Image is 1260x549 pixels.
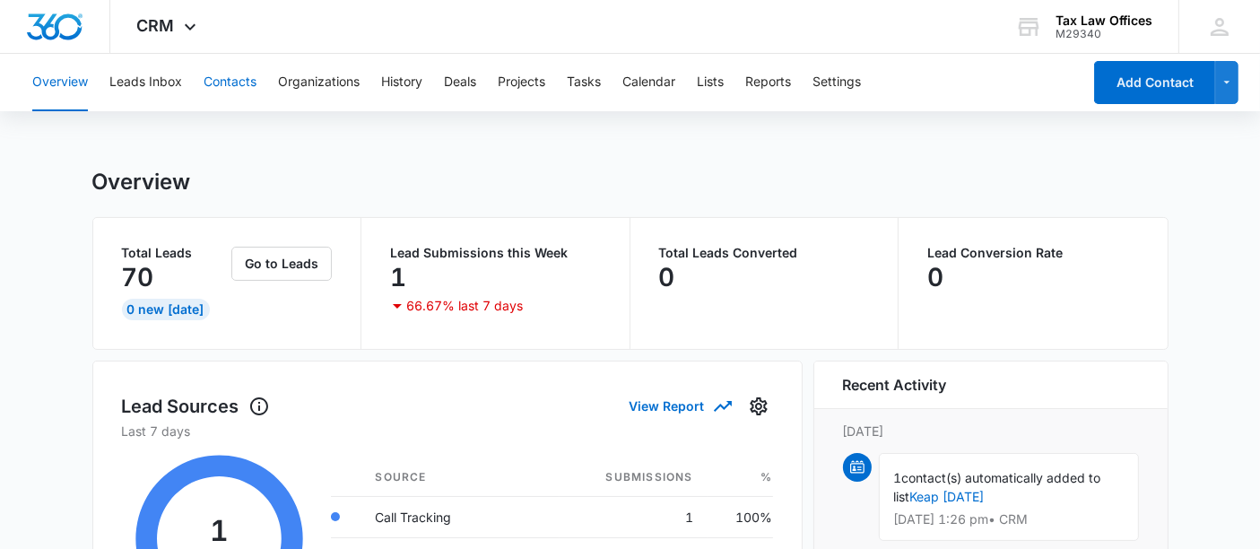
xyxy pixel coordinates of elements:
[560,496,708,537] td: 1
[560,458,708,497] th: Submissions
[659,247,870,259] p: Total Leads Converted
[894,470,1101,504] span: contact(s) automatically added to list
[92,169,191,196] h1: Overview
[204,54,256,111] button: Contacts
[390,263,406,292] p: 1
[630,390,730,422] button: View Report
[927,263,943,292] p: 0
[231,256,332,271] a: Go to Leads
[122,247,229,259] p: Total Leads
[32,54,88,111] button: Overview
[927,247,1139,259] p: Lead Conversion Rate
[109,54,182,111] button: Leads Inbox
[659,263,675,292] p: 0
[708,458,773,497] th: %
[122,263,154,292] p: 70
[910,489,985,504] a: Keap [DATE]
[137,16,175,35] span: CRM
[894,513,1124,526] p: [DATE] 1:26 pm • CRM
[498,54,545,111] button: Projects
[1056,13,1152,28] div: account name
[622,54,675,111] button: Calendar
[444,54,476,111] button: Deals
[745,54,791,111] button: Reports
[1094,61,1215,104] button: Add Contact
[278,54,360,111] button: Organizations
[843,422,1139,440] p: [DATE]
[390,247,601,259] p: Lead Submissions this Week
[567,54,601,111] button: Tasks
[406,300,523,312] p: 66.67% last 7 days
[812,54,861,111] button: Settings
[894,470,902,485] span: 1
[843,374,947,396] h6: Recent Activity
[1056,28,1152,40] div: account id
[122,422,773,440] p: Last 7 days
[231,247,332,281] button: Go to Leads
[122,393,270,420] h1: Lead Sources
[697,54,724,111] button: Lists
[744,392,773,421] button: Settings
[361,458,560,497] th: Source
[381,54,422,111] button: History
[361,496,560,537] td: Call Tracking
[122,299,210,320] div: 0 New [DATE]
[708,496,773,537] td: 100%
